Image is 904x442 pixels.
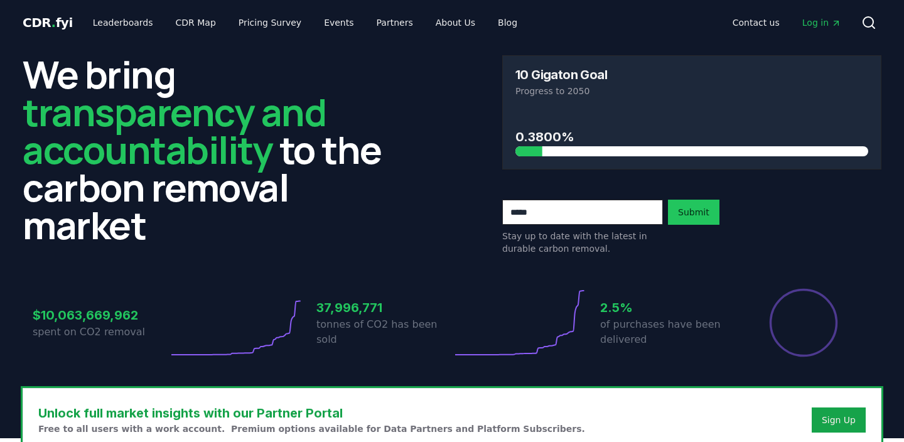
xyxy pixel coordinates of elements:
[83,11,527,34] nav: Main
[23,14,73,31] a: CDR.fyi
[802,16,841,29] span: Log in
[38,423,585,435] p: Free to all users with a work account. Premium options available for Data Partners and Platform S...
[488,11,527,34] a: Blog
[426,11,485,34] a: About Us
[723,11,851,34] nav: Main
[600,317,736,347] p: of purchases have been delivered
[316,298,452,317] h3: 37,996,771
[367,11,423,34] a: Partners
[723,11,790,34] a: Contact us
[229,11,311,34] a: Pricing Survey
[33,306,168,325] h3: $10,063,669,962
[33,325,168,340] p: spent on CO2 removal
[83,11,163,34] a: Leaderboards
[600,298,736,317] h3: 2.5%
[23,55,402,244] h2: We bring to the carbon removal market
[812,407,866,433] button: Sign Up
[668,200,719,225] button: Submit
[316,317,452,347] p: tonnes of CO2 has been sold
[502,230,663,255] p: Stay up to date with the latest in durable carbon removal.
[23,86,326,175] span: transparency and accountability
[515,68,607,81] h3: 10 Gigaton Goal
[822,414,856,426] a: Sign Up
[792,11,851,34] a: Log in
[314,11,363,34] a: Events
[38,404,585,423] h3: Unlock full market insights with our Partner Portal
[515,127,868,146] h3: 0.3800%
[51,15,56,30] span: .
[23,15,73,30] span: CDR fyi
[166,11,226,34] a: CDR Map
[515,85,868,97] p: Progress to 2050
[768,288,839,358] div: Percentage of sales delivered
